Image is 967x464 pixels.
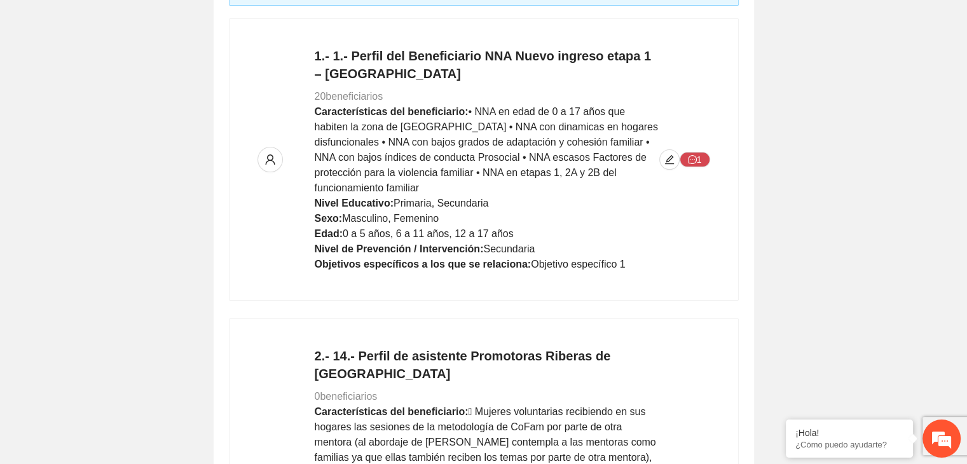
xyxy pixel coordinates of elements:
button: user [257,147,283,172]
span: Secundaria [483,243,535,254]
span: edit [660,154,679,165]
strong: Nivel de Prevención / Intervención: [315,243,484,254]
span: message [688,155,697,165]
span: 20 beneficiarios [315,91,383,102]
strong: Objetivos específicos a los que se relaciona: [315,259,532,270]
span: 0 a 5 años, 6 a 11 años, 12 a 17 años [343,228,514,239]
h4: 1.- 1.- Perfil del Beneficiario NNA Nuevo ingreso etapa 1 – [GEOGRAPHIC_DATA] [315,47,659,83]
span: user [258,154,282,165]
span: Primaria, Secundaria [394,198,488,208]
button: message1 [680,152,710,167]
span: Masculino, Femenino [342,213,439,224]
div: Minimizar ventana de chat en vivo [209,6,239,37]
strong: Características del beneficiario: [315,406,469,417]
strong: Sexo: [315,213,343,224]
span: 0 beneficiarios [315,391,378,402]
div: Chatee con nosotros ahora [66,65,214,81]
div: ¡Hola! [795,428,903,438]
strong: Características del beneficiario: [315,106,469,117]
span: Objetivo específico 1 [531,259,626,270]
h4: 2.- 14.- Perfil de asistente Promotoras Riberas de [GEOGRAPHIC_DATA] [315,347,659,383]
p: ¿Cómo puedo ayudarte? [795,440,903,449]
span: • NNA en edad de 0 a 17 años que habiten la zona de [GEOGRAPHIC_DATA] • NNA con dinamicas en hoga... [315,106,658,193]
textarea: Escriba su mensaje y pulse “Intro” [6,320,242,365]
strong: Edad: [315,228,343,239]
span: Estamos en línea. [74,156,175,285]
strong: Nivel Educativo: [315,198,394,208]
button: edit [659,149,680,170]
